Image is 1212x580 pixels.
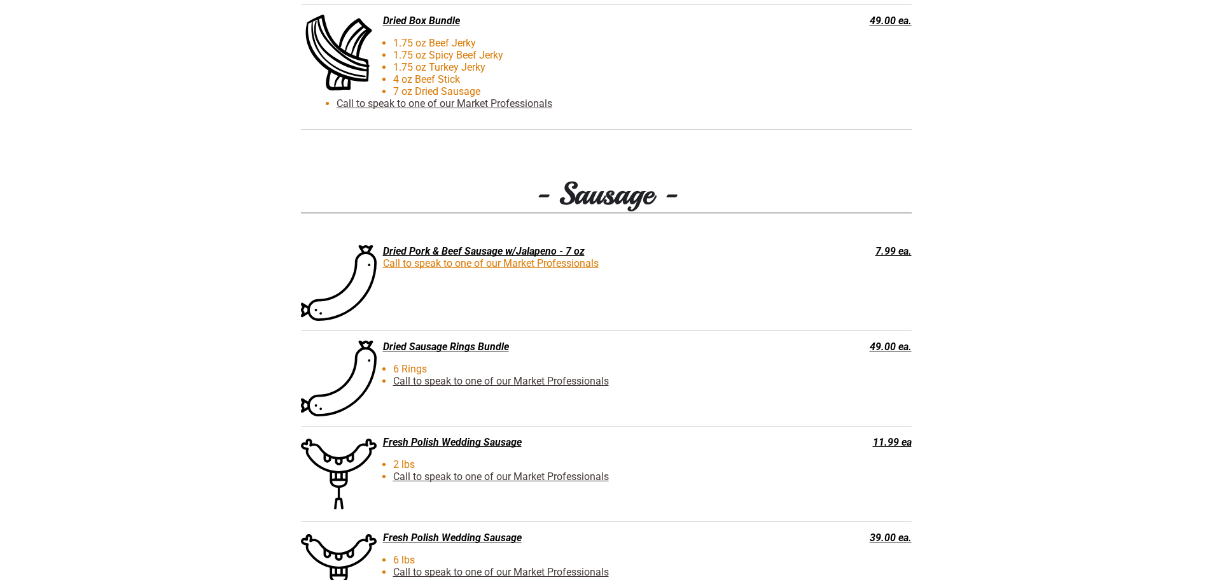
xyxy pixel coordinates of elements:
li: 7 oz Dried Sausage [337,85,793,97]
div: 11.99 ea [790,436,912,448]
a: Call to speak to one of our Market Professionals [393,566,609,578]
div: Fresh Polish Wedding Sausage [301,436,783,448]
div: Dried Sausage Rings Bundle [301,341,783,353]
li: 1.75 oz Beef Jerky [337,37,793,49]
a: Call to speak to one of our Market Professionals [383,257,599,269]
div: 49.00 ea. [790,15,912,27]
div: Dried Box Bundle [301,15,783,27]
h3: - Sausage - [301,174,912,213]
li: 4 oz Beef Stick [337,73,793,85]
div: Fresh Polish Wedding Sausage [301,532,783,544]
li: 1.75 oz Spicy Beef Jerky [337,49,793,61]
li: 6 Rings [337,363,793,375]
li: 1.75 oz Turkey Jerky [337,61,793,73]
div: 49.00 ea. [790,341,912,353]
li: 2 lbs [337,458,793,470]
a: Call to speak to one of our Market Professionals [393,470,609,483]
div: 7.99 ea. [790,245,912,257]
a: Call to speak to one of our Market Professionals [337,97,552,110]
div: 39.00 ea. [790,532,912,544]
div: Dried Pork & Beef Sausage w/Jalapeno - 7 oz [301,245,783,257]
li: 6 lbs [337,554,793,566]
a: Call to speak to one of our Market Professionals [393,375,609,387]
